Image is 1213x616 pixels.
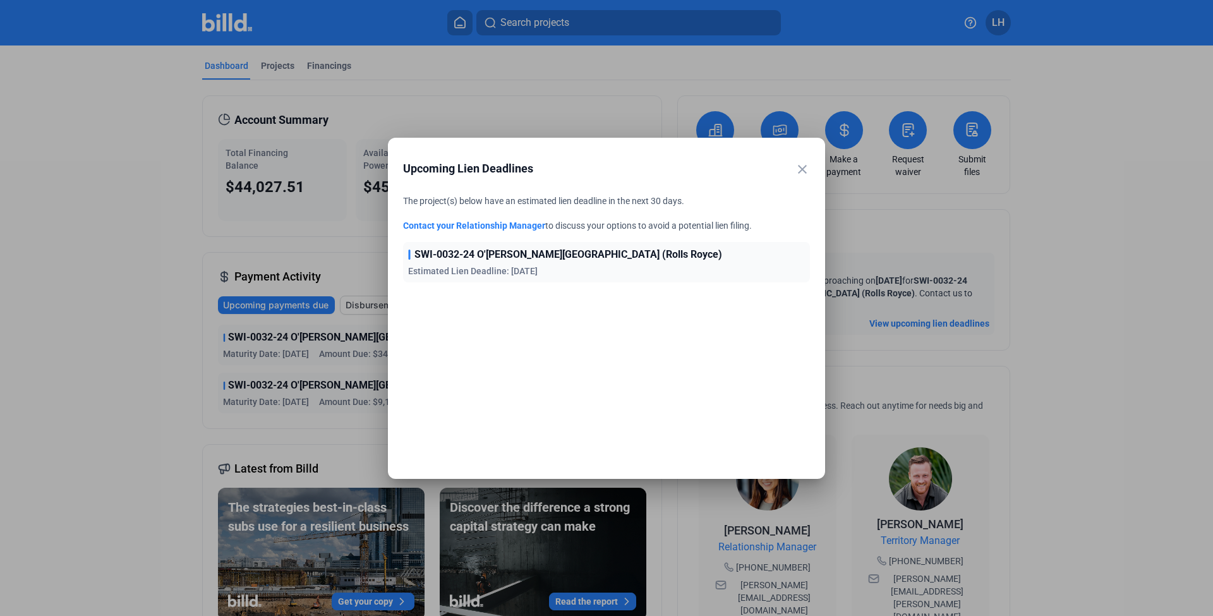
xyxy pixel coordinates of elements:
[414,247,722,262] span: SWI-0032-24 O'[PERSON_NAME][GEOGRAPHIC_DATA] (Rolls Royce)
[408,266,538,276] span: Estimated Lien Deadline: [DATE]
[795,162,810,177] mat-icon: close
[403,196,684,206] span: The project(s) below have an estimated lien deadline in the next 30 days.
[403,220,545,231] a: Contact your Relationship Manager
[403,160,778,178] span: Upcoming Lien Deadlines
[545,220,752,231] span: to discuss your options to avoid a potential lien filing.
